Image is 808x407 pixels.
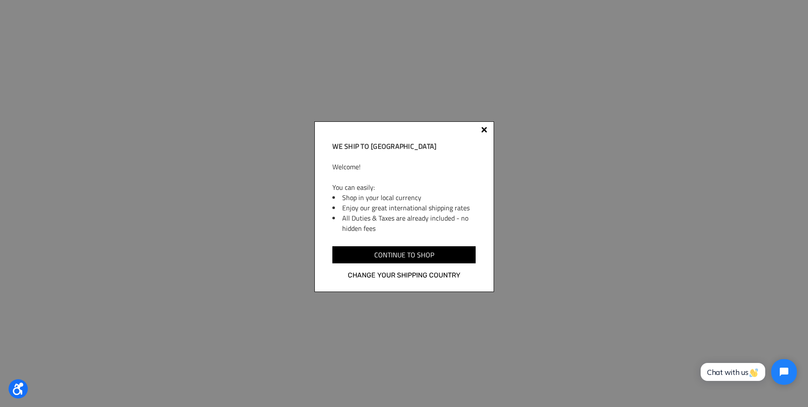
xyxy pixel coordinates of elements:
[332,162,475,172] p: Welcome!
[329,201,368,218] input: Submit
[332,182,475,192] p: You can easily:
[342,192,475,203] li: Shop in your local currency
[691,352,804,392] iframe: Tidio Chat
[332,270,475,281] a: Change your shipping country
[342,213,475,233] li: All Duties & Taxes are already included - no hidden fees
[332,246,475,263] input: Continue to shop
[332,141,475,151] h2: We ship to [GEOGRAPHIC_DATA]
[342,203,475,213] li: Enjoy our great international shipping rates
